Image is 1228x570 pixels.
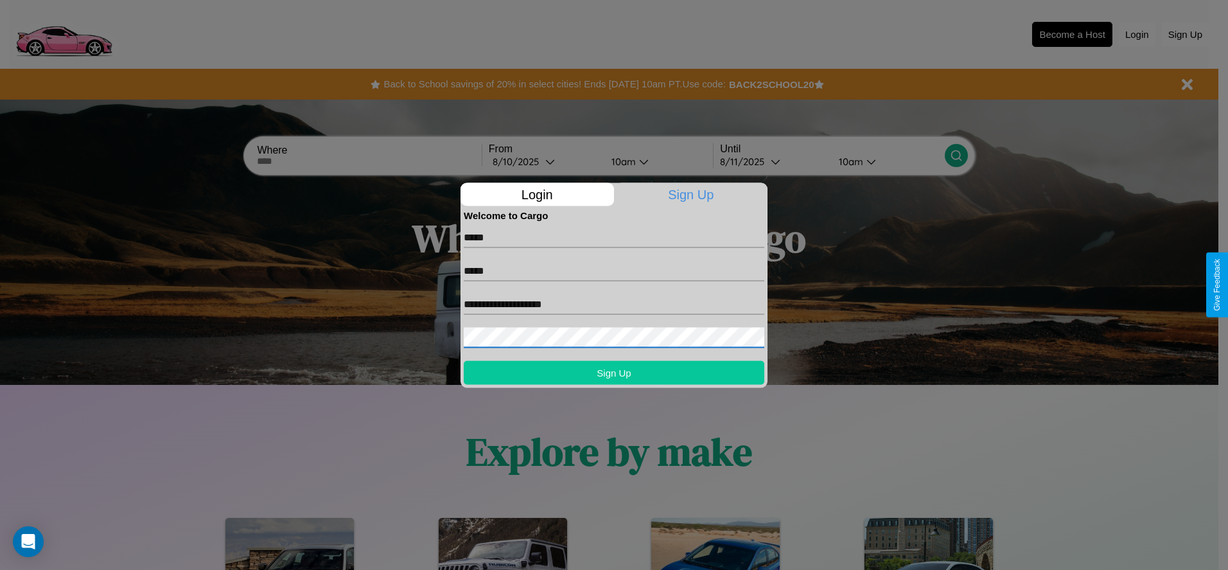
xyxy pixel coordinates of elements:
[460,183,614,206] p: Login
[1213,259,1222,311] div: Give Feedback
[13,526,44,557] div: Open Intercom Messenger
[464,209,764,220] h4: Welcome to Cargo
[615,183,768,206] p: Sign Up
[464,361,764,384] button: Sign Up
